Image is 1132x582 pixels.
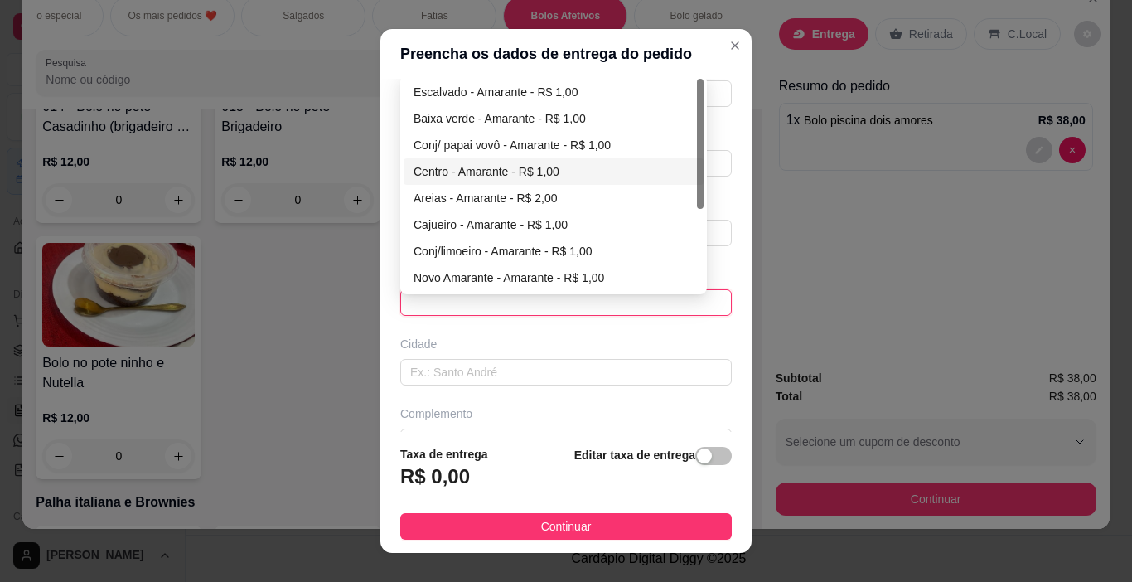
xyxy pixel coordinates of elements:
[400,513,732,540] button: Continuar
[414,162,694,181] div: Centro - Amarante - R$ 1,00
[414,109,694,128] div: Baixa verde - Amarante - R$ 1,00
[414,83,694,101] div: Escalvado - Amarante - R$ 1,00
[404,105,704,132] div: Baixa verde - Amarante - R$ 1,00
[400,463,470,490] h3: R$ 0,00
[414,189,694,207] div: Areias - Amarante - R$ 2,00
[400,405,732,422] div: Complemento
[404,264,704,291] div: Novo Amarante - Amarante - R$ 1,00
[414,216,694,234] div: Cajueiro - Amarante - R$ 1,00
[400,336,732,352] div: Cidade
[404,185,704,211] div: Areias - Amarante - R$ 2,00
[400,448,488,461] strong: Taxa de entrega
[574,449,695,462] strong: Editar taxa de entrega
[404,79,704,105] div: Escalvado - Amarante - R$ 1,00
[414,242,694,260] div: Conj/limoeiro - Amarante - R$ 1,00
[722,32,748,59] button: Close
[400,429,732,455] input: ex: próximo ao posto de gasolina
[404,211,704,238] div: Cajueiro - Amarante - R$ 1,00
[400,359,732,386] input: Ex.: Santo André
[404,158,704,185] div: Centro - Amarante - R$ 1,00
[404,238,704,264] div: Conj/limoeiro - Amarante - R$ 1,00
[414,269,694,287] div: Novo Amarante - Amarante - R$ 1,00
[404,132,704,158] div: Conj/ papai vovô - Amarante - R$ 1,00
[541,517,592,536] span: Continuar
[414,136,694,154] div: Conj/ papai vovô - Amarante - R$ 1,00
[380,29,752,79] header: Preencha os dados de entrega do pedido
